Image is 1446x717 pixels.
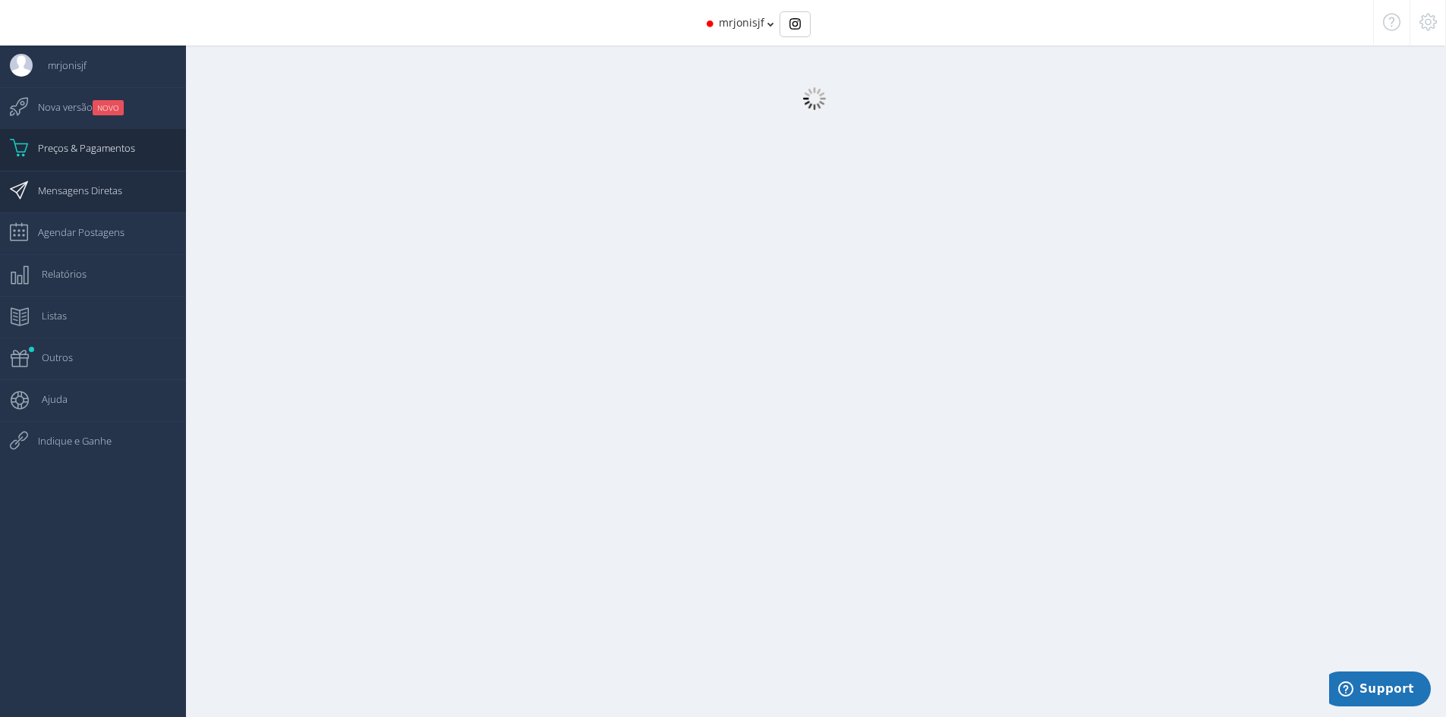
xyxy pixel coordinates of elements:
span: Nova versão [23,88,124,126]
span: Agendar Postagens [23,213,124,251]
span: Outros [27,338,73,376]
span: Listas [27,297,67,335]
span: mrjonisjf [33,46,87,84]
img: loader.gif [803,87,826,110]
iframe: Opens a widget where you can find more information [1329,671,1431,709]
div: Basic example [780,11,811,37]
small: NOVO [93,100,124,115]
span: Preços & Pagamentos [23,129,135,167]
span: mrjonisjf [719,15,764,30]
img: Instagram_simple_icon.svg [789,18,801,30]
img: User Image [10,54,33,77]
span: Ajuda [27,380,68,418]
span: Relatórios [27,255,87,293]
span: Indique e Ganhe [23,422,112,460]
span: Mensagens Diretas [23,171,122,209]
